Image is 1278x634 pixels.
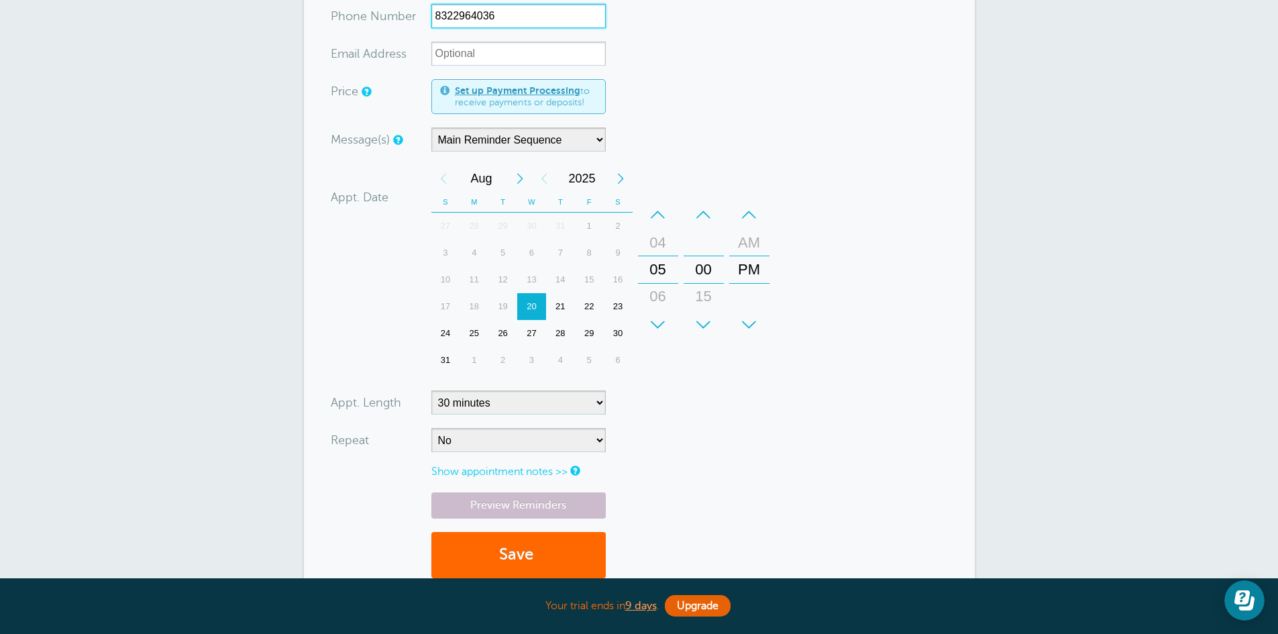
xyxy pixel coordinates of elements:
[488,320,517,347] div: Tuesday, August 26
[604,192,633,213] th: S
[625,600,657,612] b: 9 days
[570,466,578,475] a: Notes are for internal use only, and are not visible to your clients.
[642,283,674,310] div: 06
[608,165,633,192] div: Next Year
[575,266,604,293] div: Friday, August 15
[431,532,606,578] button: Save
[556,165,608,192] span: 2025
[575,320,604,347] div: 29
[604,293,633,320] div: 23
[488,240,517,266] div: 5
[546,347,575,374] div: Thursday, September 4
[393,136,401,144] a: Simple templates and custom messages will use the reminder schedule set under Settings > Reminder...
[546,293,575,320] div: Thursday, August 21
[455,85,580,96] a: Set up Payment Processing
[575,347,604,374] div: Friday, September 5
[431,293,460,320] div: Sunday, August 17
[604,240,633,266] div: 9
[733,229,765,256] div: AM
[460,240,488,266] div: Monday, August 4
[604,347,633,374] div: 6
[460,213,488,240] div: Monday, July 28
[331,48,354,60] span: Ema
[638,201,678,338] div: Hours
[575,240,604,266] div: 8
[575,213,604,240] div: Friday, August 1
[431,165,456,192] div: Previous Month
[488,293,517,320] div: 19
[488,347,517,374] div: Tuesday, September 2
[460,266,488,293] div: 11
[688,283,720,310] div: 15
[508,165,532,192] div: Next Month
[517,266,546,293] div: Wednesday, August 13
[460,240,488,266] div: 4
[331,134,390,146] label: Message(s)
[331,397,401,409] label: Appt. Length
[431,347,460,374] div: 31
[488,293,517,320] div: Tuesday, August 19
[546,213,575,240] div: Thursday, July 31
[575,213,604,240] div: 1
[488,320,517,347] div: 26
[517,347,546,374] div: Wednesday, September 3
[488,266,517,293] div: Tuesday, August 12
[604,293,633,320] div: Saturday, August 23
[575,266,604,293] div: 15
[431,213,460,240] div: Sunday, July 27
[517,240,546,266] div: Wednesday, August 6
[517,213,546,240] div: Wednesday, July 30
[488,192,517,213] th: T
[546,240,575,266] div: Thursday, August 7
[460,320,488,347] div: Monday, August 25
[517,293,546,320] div: 20
[1224,580,1265,621] iframe: Resource center
[460,192,488,213] th: M
[575,293,604,320] div: 22
[460,293,488,320] div: 18
[331,85,358,97] label: Price
[665,595,731,617] a: Upgrade
[733,256,765,283] div: PM
[460,347,488,374] div: Monday, September 1
[431,320,460,347] div: Sunday, August 24
[331,4,431,28] div: mber
[546,347,575,374] div: 4
[604,320,633,347] div: Saturday, August 30
[546,240,575,266] div: 7
[546,266,575,293] div: 14
[604,320,633,347] div: 30
[575,347,604,374] div: 5
[575,240,604,266] div: Friday, August 8
[431,213,460,240] div: 27
[354,48,385,60] span: il Add
[362,87,370,96] a: An optional price for the appointment. If you set a price, you can include a payment link in your...
[431,320,460,347] div: 24
[460,293,488,320] div: Monday, August 18
[517,293,546,320] div: Today, Wednesday, August 20
[532,165,556,192] div: Previous Year
[431,192,460,213] th: S
[331,434,369,446] label: Repeat
[460,347,488,374] div: 1
[546,192,575,213] th: T
[488,240,517,266] div: Tuesday, August 5
[431,266,460,293] div: 10
[684,201,724,338] div: Minutes
[460,320,488,347] div: 25
[517,347,546,374] div: 3
[431,492,606,519] a: Preview Reminders
[431,240,460,266] div: Sunday, August 3
[353,10,387,22] span: ne Nu
[456,165,508,192] span: August
[546,213,575,240] div: 31
[431,266,460,293] div: Sunday, August 10
[304,592,975,621] div: Your trial ends in .
[455,85,597,109] span: to receive payments or deposits!
[517,266,546,293] div: 13
[575,192,604,213] th: F
[431,240,460,266] div: 3
[604,240,633,266] div: Saturday, August 9
[546,320,575,347] div: 28
[488,213,517,240] div: Tuesday, July 29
